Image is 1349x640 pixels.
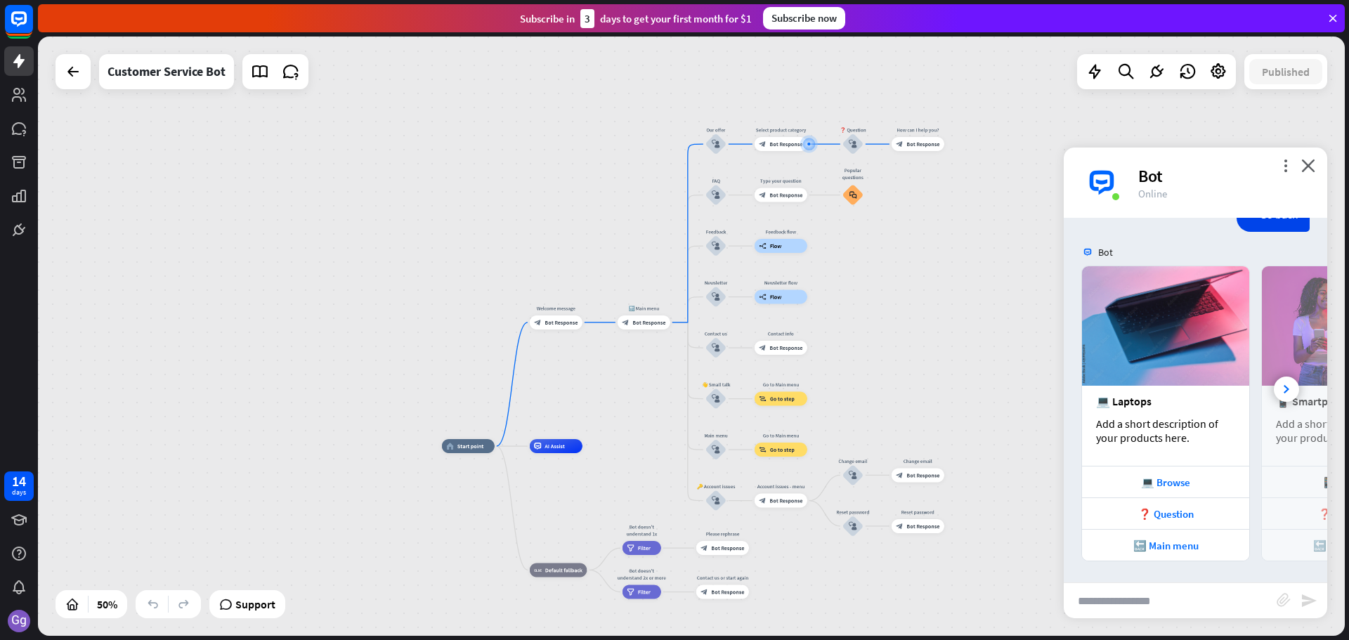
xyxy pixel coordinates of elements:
i: block_goto [759,396,767,403]
div: days [12,488,26,497]
span: Go to step [770,446,795,453]
div: Popular questions [837,167,868,181]
div: Newsletter [695,280,737,287]
span: Bot Response [906,471,939,478]
i: block_user_input [849,522,857,530]
span: Flow [770,294,782,301]
span: Bot Response [545,319,578,326]
i: builder_tree [759,242,767,249]
div: 🔙 Main menu [612,305,675,312]
span: Default fallback [545,566,582,573]
i: block_bot_response [759,344,766,351]
i: filter [627,544,634,551]
div: 14 [12,475,26,488]
div: Contact us [695,330,737,337]
i: block_user_input [712,191,720,200]
span: Bot Response [906,523,939,530]
div: Feedback [695,228,737,235]
div: Change email [832,457,874,464]
i: block_bot_response [534,319,541,326]
div: Go to Main menu [749,432,812,439]
i: send [1301,592,1317,609]
div: Account issues - menu [749,483,812,490]
div: Online [1138,187,1310,200]
div: Change email [886,457,949,464]
div: Contact us or start again [691,575,754,582]
div: 50% [93,593,122,615]
div: Reset password [886,509,949,516]
div: Bot doesn't understand 2x or more [617,568,666,582]
div: 💻 Browse [1089,476,1242,489]
div: 3 [580,9,594,28]
i: block_user_input [712,344,720,352]
div: Newsletter flow [749,280,812,287]
div: Main menu [695,432,737,439]
i: block_user_input [712,242,720,250]
div: Go to Main menu [749,381,812,388]
span: Flow [770,242,782,249]
div: 🔑 Account issues [695,483,737,490]
i: block_bot_response [896,523,903,530]
i: block_user_input [712,140,720,148]
i: more_vert [1279,159,1292,172]
i: block_bot_response [896,141,903,148]
i: block_goto [759,446,767,453]
div: Reset password [832,509,874,516]
div: Subscribe now [763,7,845,30]
span: Filter [638,589,651,596]
i: close [1301,159,1315,172]
div: How can I help you? [886,126,949,133]
div: Contact info [749,330,812,337]
span: Bot [1098,246,1113,259]
i: builder_tree [759,294,767,301]
button: Open LiveChat chat widget [11,6,53,48]
span: Bot Response [769,497,802,504]
div: Add a short description of your products here. [1096,417,1235,445]
div: ❓ Question [1089,507,1242,521]
div: 🔙 Main menu [1089,539,1242,552]
span: Go to step [770,396,795,403]
span: Bot Response [769,192,802,199]
i: block_user_input [849,471,857,479]
div: Customer Service Bot [107,54,226,89]
div: ❓ Question [832,126,874,133]
i: block_faq [849,191,857,199]
span: Bot Response [711,589,744,596]
div: Welcome message [524,305,587,312]
a: 14 days [4,471,34,501]
span: Bot Response [906,141,939,148]
div: Select product category [749,126,812,133]
i: block_bot_response [759,192,766,199]
button: Published [1249,59,1322,84]
i: block_bot_response [759,497,766,504]
i: block_bot_response [896,471,903,478]
div: Type your question [749,178,812,185]
div: Bot doesn't understand 1x [617,523,666,537]
i: block_bot_response [622,319,629,326]
div: Bot [1138,165,1310,187]
span: Start point [457,443,484,450]
span: Bot Response [711,544,744,551]
i: block_fallback [534,566,542,573]
div: Please rephrase [691,530,754,537]
i: block_bot_response [700,589,708,596]
i: block_bot_response [759,141,766,148]
div: 💻 Laptops [1096,394,1235,408]
span: AI Assist [545,443,565,450]
div: 👋 Small talk [695,381,737,388]
i: block_user_input [712,395,720,403]
span: Bot Response [769,344,802,351]
i: block_attachment [1277,593,1291,607]
div: Subscribe in days to get your first month for $1 [520,9,752,28]
i: block_user_input [712,497,720,505]
div: Feedback flow [749,228,812,235]
span: Support [235,593,275,615]
i: home_2 [446,443,454,450]
span: Bot Response [632,319,665,326]
i: block_bot_response [700,544,708,551]
i: block_user_input [712,445,720,454]
i: block_user_input [849,140,857,148]
div: FAQ [695,178,737,185]
i: filter [627,589,634,596]
div: Our offer [695,126,737,133]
